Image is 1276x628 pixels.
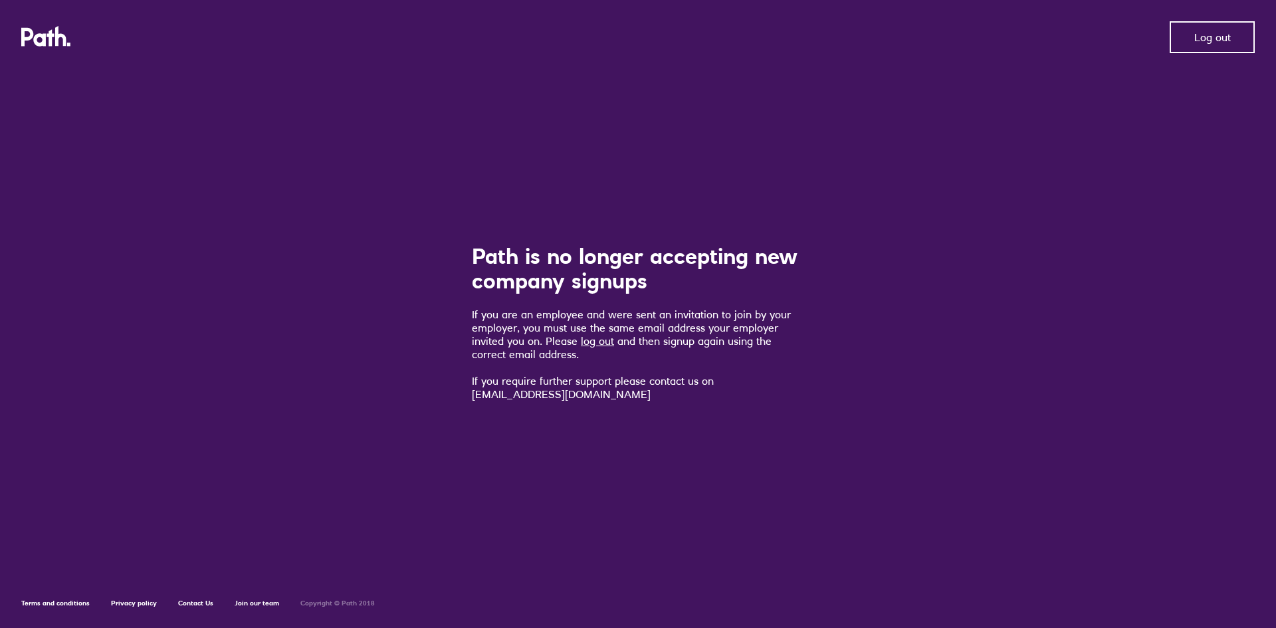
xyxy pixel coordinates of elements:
[472,308,804,401] p: If you are an employee and were sent an invitation to join by your employer, you must use the sam...
[1194,31,1231,43] span: Log out
[1170,21,1255,53] button: Log out
[178,599,213,607] a: Contact Us
[111,599,157,607] a: Privacy policy
[472,245,804,294] h1: Path is no longer accepting new company signups
[300,599,375,607] h6: Copyright © Path 2018
[581,334,614,348] a: log out
[235,599,279,607] a: Join our team
[21,599,90,607] a: Terms and conditions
